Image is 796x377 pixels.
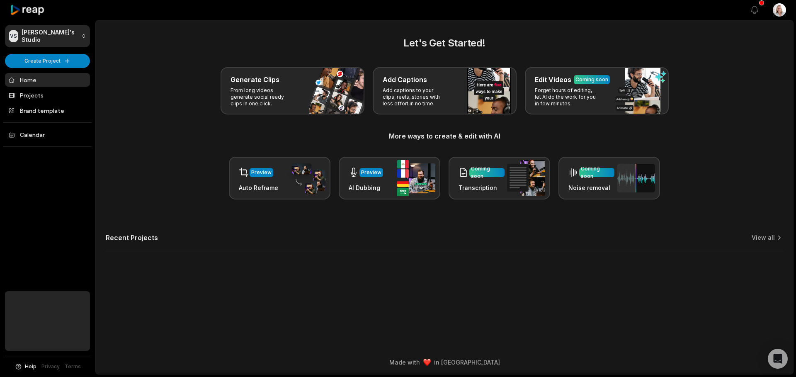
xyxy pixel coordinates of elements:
h3: Edit Videos [535,75,571,85]
button: Create Project [5,54,90,68]
p: [PERSON_NAME]'s Studio [22,29,78,44]
h2: Recent Projects [106,233,158,242]
div: Made with in [GEOGRAPHIC_DATA] [103,358,786,367]
div: Coming soon [575,76,608,83]
a: Calendar [5,128,90,141]
img: ai_dubbing.png [397,160,435,196]
h2: Let's Get Started! [106,36,783,51]
h3: Add Captions [383,75,427,85]
div: Coming soon [581,165,613,180]
img: noise_removal.png [617,164,655,192]
div: VS [9,30,18,42]
p: From long videos generate social ready clips in one click. [231,87,295,107]
div: Open Intercom Messenger [768,349,788,369]
button: Help [15,363,36,370]
h3: Auto Reframe [239,183,278,192]
a: Projects [5,88,90,102]
span: Help [25,363,36,370]
img: transcription.png [507,160,545,196]
a: Privacy [41,363,60,370]
p: Forget hours of editing, let AI do the work for you in few minutes. [535,87,599,107]
h3: Transcription [459,183,505,192]
img: auto_reframe.png [287,162,325,195]
h3: Generate Clips [231,75,279,85]
a: View all [752,233,775,242]
h3: More ways to create & edit with AI [106,131,783,141]
img: heart emoji [423,359,431,366]
div: Preview [361,169,381,176]
h3: Noise removal [568,183,614,192]
a: Home [5,73,90,87]
a: Brand template [5,104,90,117]
div: Coming soon [471,165,503,180]
p: Add captions to your clips, reels, stories with less effort in no time. [383,87,447,107]
div: Preview [251,169,272,176]
h3: AI Dubbing [349,183,383,192]
a: Terms [65,363,81,370]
